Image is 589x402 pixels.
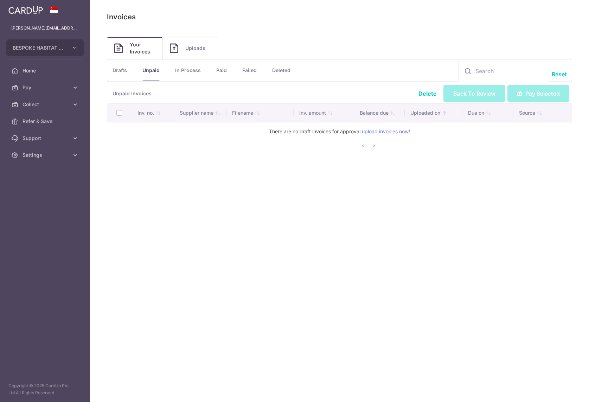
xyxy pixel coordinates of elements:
[23,135,69,142] span: Support
[272,60,290,81] a: Deleted
[513,104,572,122] th: Source: activate to sort column ascending
[23,118,69,125] span: Refer & Save
[13,44,65,51] span: BESPOKE HABITAT SHEN PTE. LTD.
[113,60,127,81] a: Drafts
[405,104,463,122] th: Uploaded on: activate to sort column ascending
[216,60,227,81] a: Paid
[107,11,136,23] p: Invoices
[459,60,548,82] input: Search
[142,60,160,81] a: Unpaid
[8,6,43,14] img: CardUp
[462,104,513,122] th: Due on: activate to sort column ascending
[552,70,567,78] a: Reset
[132,104,174,122] th: Inv. no.: activate to sort column ascending
[163,37,218,59] a: Uploads
[226,104,294,122] th: Filename: activate to sort column ascending
[170,43,178,53] img: Invoice icon Image
[107,122,572,141] td: There are no draft invoices for approval.
[175,60,201,81] a: In Process
[23,152,69,159] span: Settings
[6,39,84,56] button: BESPOKE HABITAT SHEN PTE. LTD.
[242,60,257,81] a: Failed
[23,101,69,108] span: Collect
[114,43,123,53] img: Invoice icon Image
[23,67,69,74] span: Home
[362,128,410,134] a: upload invoices now!
[294,104,354,122] th: Inv. amount: activate to sort column ascending
[130,41,155,55] span: Your Invoices
[354,104,404,122] th: Balance due: activate to sort column ascending
[107,37,162,59] a: Your Invoices
[11,25,79,32] p: [PERSON_NAME][EMAIL_ADDRESS][DOMAIN_NAME]
[185,45,211,52] span: Uploads
[23,84,69,91] span: Pay
[174,104,226,122] th: Supplier name: activate to sort column ascending
[107,82,572,104] p: Unpaid Invoices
